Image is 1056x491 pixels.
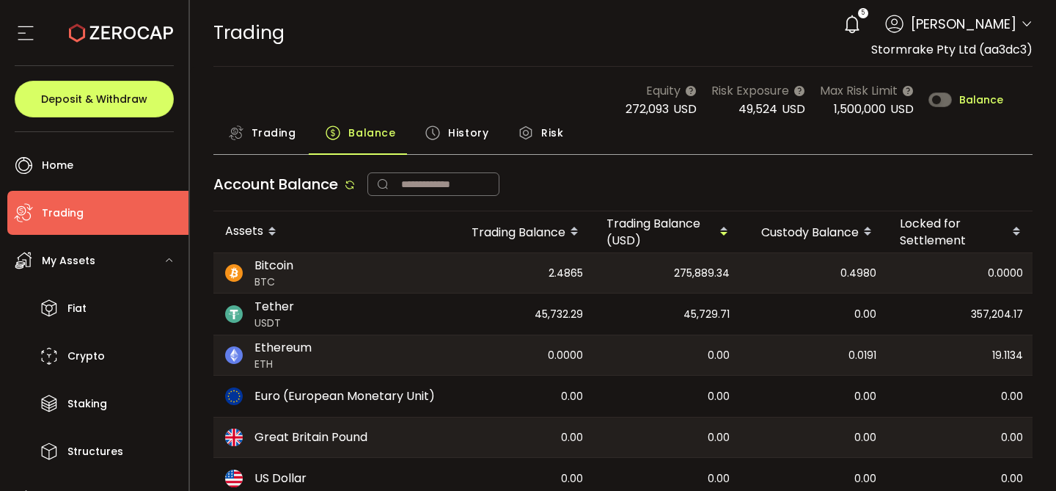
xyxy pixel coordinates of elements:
div: Custody Balance [741,219,888,244]
span: USD [782,101,805,117]
span: Ethereum [254,339,312,357]
span: Equity [646,81,681,100]
span: USDT [254,316,294,331]
span: Trading [42,203,84,224]
span: US Dollar [254,470,307,487]
span: 45,732.29 [535,306,583,323]
span: 45,729.71 [683,306,730,323]
span: 0.00 [708,388,730,405]
span: Deposit & Withdraw [41,94,147,104]
img: usdt_portfolio.svg [225,305,243,323]
span: Bitcoin [254,257,293,274]
span: 0.4980 [840,265,876,282]
span: Home [42,155,73,176]
span: Euro (European Monetary Unit) [254,388,435,405]
span: 357,204.17 [971,306,1023,323]
span: My Assets [42,250,95,272]
span: 0.00 [854,470,876,487]
span: 0.0000 [548,347,583,364]
span: USD [673,101,697,117]
span: 0.00 [561,470,583,487]
span: 0.00 [708,347,730,364]
span: Crypto [67,346,105,367]
img: gbp_portfolio.svg [225,429,243,446]
span: 0.0191 [848,347,876,364]
span: Risk Exposure [711,81,789,100]
div: Trading Balance [448,219,595,244]
span: Risk [541,118,563,148]
span: Structures [67,441,123,462]
span: Fiat [67,298,87,319]
span: Staking [67,393,107,415]
span: Balance [959,95,1003,105]
div: Trading Balance (USD) [595,215,741,249]
div: Assets [213,219,448,244]
span: Account Balance [213,174,338,194]
span: ETH [254,357,312,372]
span: Max Risk Limit [820,81,898,100]
span: BTC [254,274,293,290]
span: 2.4865 [549,265,583,282]
span: Stormrake Pty Ltd (aa3dc3) [871,41,1033,58]
span: 0.0000 [988,265,1023,282]
span: Tether [254,298,294,316]
span: 5 [861,8,865,18]
button: Deposit & Withdraw [15,81,174,117]
span: Great Britain Pound [254,429,367,446]
span: 0.00 [854,388,876,405]
img: usd_portfolio.svg [225,470,243,487]
span: 0.00 [854,429,876,446]
span: [PERSON_NAME] [911,14,1016,34]
span: 0.00 [561,429,583,446]
img: eur_portfolio.svg [225,388,243,405]
span: 275,889.34 [674,265,730,282]
span: 0.00 [854,306,876,323]
span: Trading [252,118,296,148]
span: 0.00 [708,429,730,446]
span: 0.00 [561,388,583,405]
span: Balance [348,118,395,148]
iframe: Chat Widget [881,332,1056,491]
span: Trading [213,20,285,46]
div: Locked for Settlement [888,215,1035,249]
span: 272,093 [626,101,669,117]
span: 49,524 [738,101,777,117]
span: History [448,118,488,148]
span: 0.00 [708,470,730,487]
span: USD [890,101,914,117]
img: btc_portfolio.svg [225,264,243,282]
img: eth_portfolio.svg [225,346,243,364]
span: 1,500,000 [834,101,886,117]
